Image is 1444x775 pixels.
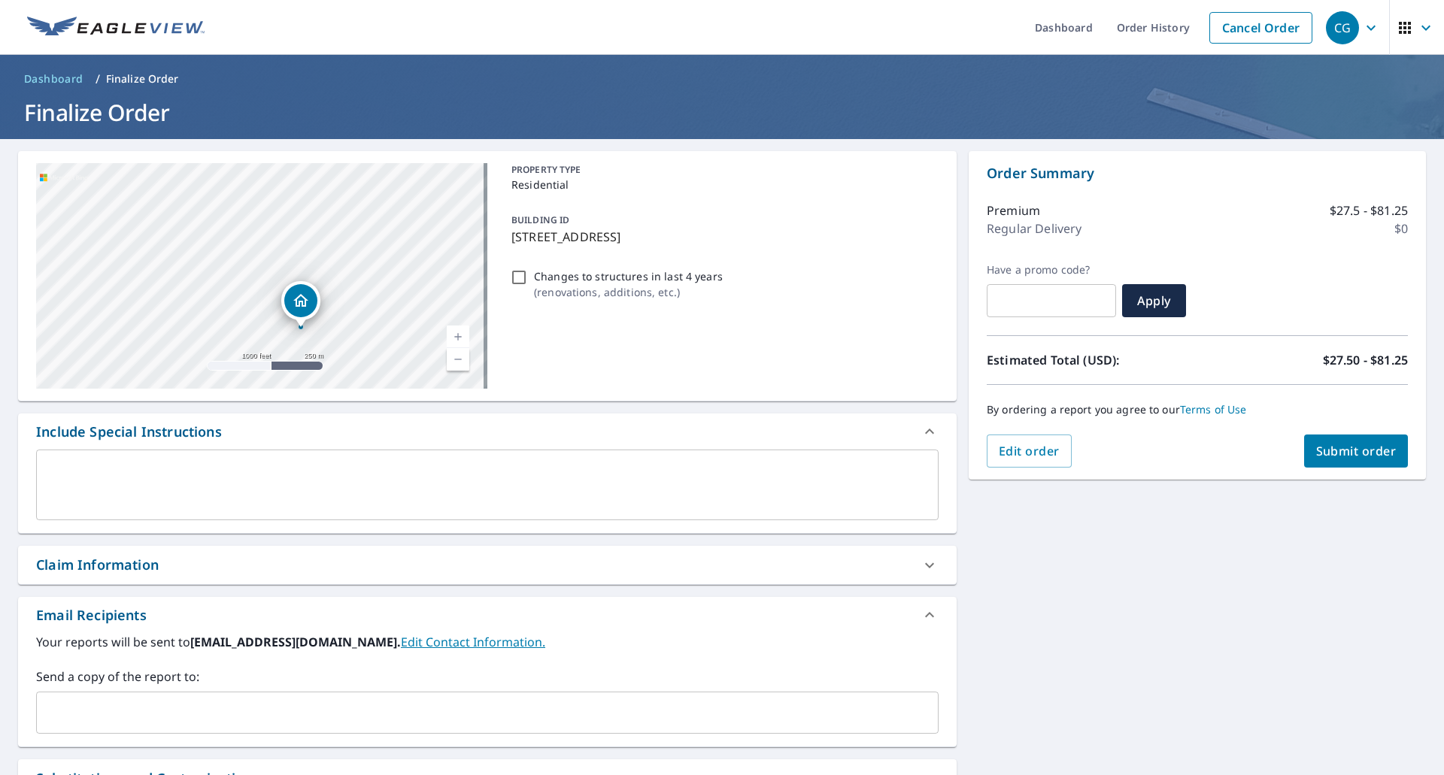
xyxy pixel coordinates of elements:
[18,413,957,450] div: Include Special Instructions
[987,263,1116,277] label: Have a promo code?
[1323,351,1408,369] p: $27.50 - $81.25
[534,268,723,284] p: Changes to structures in last 4 years
[18,67,89,91] a: Dashboard
[96,70,100,88] li: /
[27,17,205,39] img: EV Logo
[987,201,1040,219] p: Premium
[447,325,469,348] a: Current Level 15, Zoom In
[1304,434,1409,468] button: Submit order
[1330,201,1408,219] p: $27.5 - $81.25
[36,633,939,651] label: Your reports will be sent to
[534,284,723,300] p: ( renovations, additions, etc. )
[987,434,1072,468] button: Edit order
[106,71,179,86] p: Finalize Order
[1209,12,1312,44] a: Cancel Order
[511,228,933,246] p: [STREET_ADDRESS]
[1326,11,1359,44] div: CG
[18,546,957,584] div: Claim Information
[511,177,933,192] p: Residential
[18,67,1426,91] nav: breadcrumb
[18,597,957,633] div: Email Recipients
[36,605,147,625] div: Email Recipients
[1316,443,1397,459] span: Submit order
[987,163,1408,183] p: Order Summary
[447,348,469,371] a: Current Level 15, Zoom Out
[511,213,569,226] p: BUILDING ID
[18,97,1426,128] h1: Finalize Order
[36,422,222,442] div: Include Special Instructions
[987,403,1408,416] p: By ordering a report you agree to our
[1394,219,1408,238] p: $0
[281,281,320,328] div: Dropped pin, building 1, Residential property, 56909 E 42nd Ct Strasburg, CO 80136
[36,555,159,575] div: Claim Information
[24,71,83,86] span: Dashboard
[1180,402,1247,416] a: Terms of Use
[401,634,545,650] a: EditContactInfo
[999,443,1060,459] span: Edit order
[511,163,933,177] p: PROPERTY TYPE
[190,634,401,650] b: [EMAIL_ADDRESS][DOMAIN_NAME].
[36,668,939,686] label: Send a copy of the report to:
[1134,292,1174,309] span: Apply
[987,351,1197,369] p: Estimated Total (USD):
[1122,284,1186,317] button: Apply
[987,219,1081,238] p: Regular Delivery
